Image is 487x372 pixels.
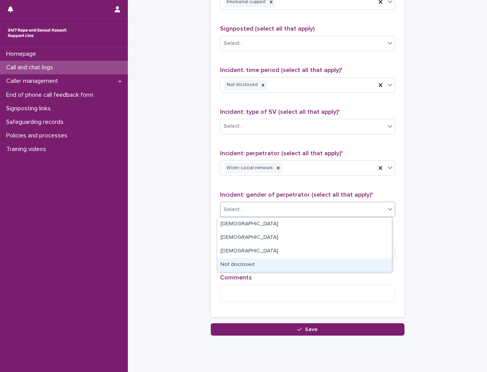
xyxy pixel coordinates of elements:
p: Policies and processes [3,132,74,139]
div: Female [217,231,392,245]
button: Save [211,323,404,336]
span: Save [305,327,318,332]
div: Select... [224,122,243,130]
div: Wider social network [224,163,274,173]
span: Signposted (select all that apply) [220,26,315,32]
span: Incident: type of SV (select all that apply) [220,109,340,115]
p: End of phone call feedback form [3,91,100,99]
p: Signposting links [3,105,57,112]
p: Training videos [3,146,52,153]
div: Not disclosed [224,80,259,90]
span: Comments [220,274,252,281]
p: Homepage [3,50,42,58]
p: Safeguarding records [3,118,70,126]
span: Incident: gender of perpetrator (select all that apply) [220,192,373,198]
img: rhQMoQhaT3yELyF149Cw [6,25,68,41]
span: Incident: time period (select all that apply) [220,67,342,73]
p: Caller management [3,77,64,85]
p: Call and chat logs [3,64,59,71]
div: Non-binary [217,245,392,258]
span: Incident: perpetrator (select all that apply) [220,150,343,156]
div: Select... [224,206,243,214]
div: Not disclosed [217,258,392,272]
div: Select... [224,39,243,48]
div: Male [217,218,392,231]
